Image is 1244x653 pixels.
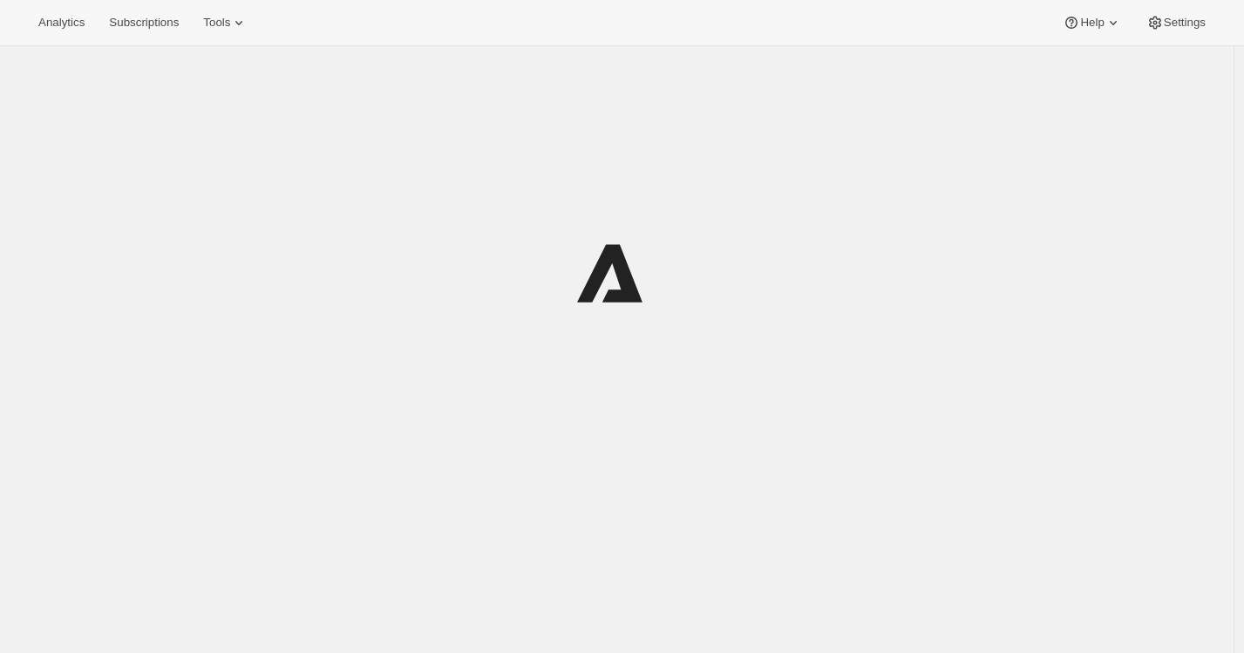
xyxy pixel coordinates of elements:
button: Subscriptions [99,10,189,35]
button: Tools [193,10,258,35]
span: Settings [1164,16,1206,30]
button: Help [1052,10,1132,35]
button: Analytics [28,10,95,35]
span: Analytics [38,16,85,30]
span: Help [1080,16,1104,30]
button: Settings [1136,10,1216,35]
span: Subscriptions [109,16,179,30]
span: Tools [203,16,230,30]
